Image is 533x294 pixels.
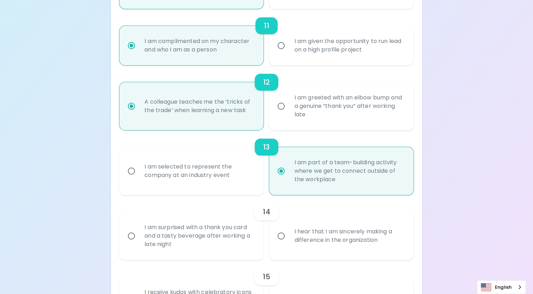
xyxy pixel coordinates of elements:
div: I am part of a team-building activity where we get to connect outside of the workplace [289,150,409,192]
a: English [477,281,526,294]
div: I am complimented on my character and who I am as a person [139,29,260,62]
div: I am surprised with a thank you card and a tasty beverage after working a late night [139,215,260,257]
div: I am selected to represent the company at an industry event [139,154,260,188]
h6: 15 [263,271,270,282]
div: choice-group-check [119,195,414,260]
div: A colleague teaches me the ‘tricks of the trade’ when learning a new task [139,89,260,123]
h6: 14 [263,206,270,218]
h6: 12 [263,76,270,88]
aside: Language selected: English [477,280,526,294]
div: choice-group-check [119,9,414,65]
h6: 11 [264,20,269,31]
h6: 13 [263,141,270,153]
div: Language [477,280,526,294]
div: I hear that I am sincerely making a difference in the organization [289,219,409,253]
div: choice-group-check [119,130,414,195]
div: I am greeted with an elbow bump and a genuine “thank you” after working late [289,85,409,127]
div: I am given the opportunity to run lead on a high profile project [289,29,409,62]
div: choice-group-check [119,65,414,130]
